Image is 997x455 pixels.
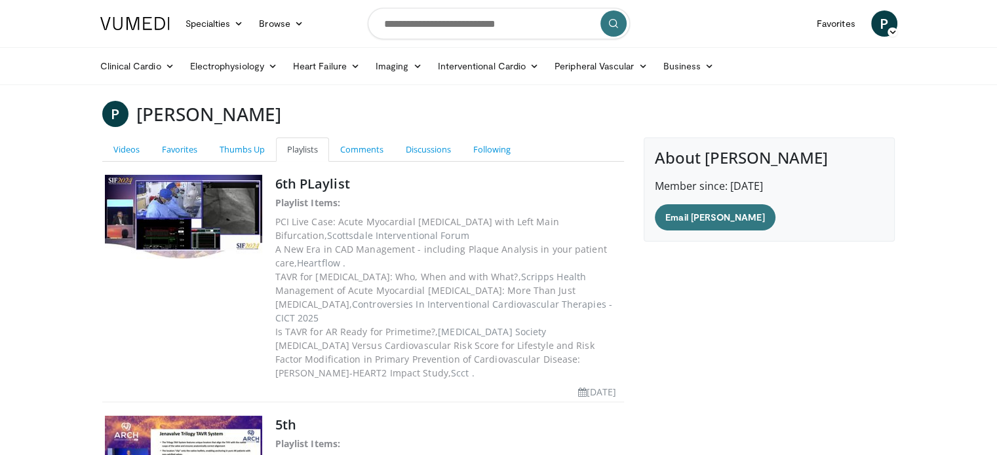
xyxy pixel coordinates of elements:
[655,204,775,230] a: Email [PERSON_NAME]
[275,338,622,380] dd: [MEDICAL_DATA] Versus Cardiovascular Risk Score for Lifestyle and Risk Factor Modification in Pri...
[329,137,395,162] a: Comments
[655,178,884,194] p: Member since: [DATE]
[102,101,128,127] a: P
[275,298,612,324] span: Controversies In Interventional Cardiovascular Therapies - CICT 2025
[577,385,616,399] li: [DATE]
[438,325,546,338] span: [MEDICAL_DATA] Society
[368,53,430,79] a: Imaging
[275,270,622,283] dd: TAVR for [MEDICAL_DATA]: Who, When and with What?,
[100,17,170,30] img: VuMedi Logo
[462,137,522,162] a: Following
[275,437,341,450] strong: Playlist Items:
[275,196,341,209] strong: Playlist Items:
[105,175,262,263] img: 6th PLaylist
[251,10,311,37] a: Browse
[871,10,897,37] a: P
[297,257,345,269] span: Heartflow .
[92,53,182,79] a: Clinical Cardio
[275,325,622,338] dd: Is TAVR for AR Ready for Primetime?,
[275,283,622,325] dd: Management of Acute Myocardial [MEDICAL_DATA]: More Than Just [MEDICAL_DATA],
[285,53,368,79] a: Heart Failure
[182,53,285,79] a: Electrophysiology
[136,101,281,127] h3: [PERSON_NAME]
[208,137,276,162] a: Thumbs Up
[151,137,208,162] a: Favorites
[655,53,722,79] a: Business
[521,270,586,283] span: Scripps Health
[547,53,655,79] a: Peripheral Vascular
[178,10,252,37] a: Specialties
[655,149,884,168] h4: About [PERSON_NAME]
[276,137,329,162] a: Playlists
[430,53,547,79] a: Interventional Cardio
[395,137,462,162] a: Discussions
[275,215,622,242] dd: PCI Live Case: Acute Myocardial [MEDICAL_DATA] with Left Main Bifurcation,
[368,8,630,39] input: Search topics, interventions
[275,416,296,433] a: 5th
[102,137,151,162] a: Videos
[809,10,863,37] a: Favorites
[451,367,475,379] span: Scct .
[327,229,469,242] span: Scottsdale Interventional Forum
[275,242,622,270] dd: A New Era in CAD Management - including Plaque Analysis in your patient care,
[275,175,350,192] a: 6th PLaylist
